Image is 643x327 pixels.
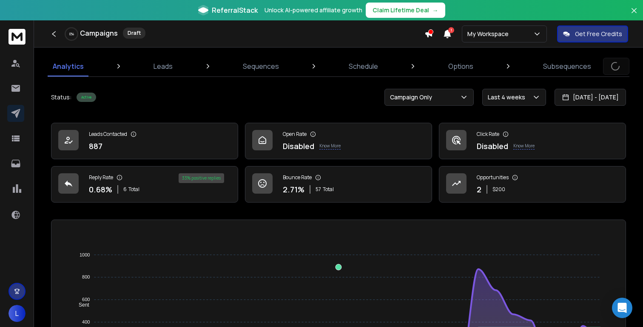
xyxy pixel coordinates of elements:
a: Leads Contacted887 [51,123,238,159]
a: Click RateDisabledKnow More [439,123,626,159]
p: Get Free Credits [575,30,622,38]
a: Sequences [238,56,284,76]
p: 887 [89,140,102,152]
p: Status: [51,93,71,101]
p: Know More [513,143,535,149]
p: $ 200 [492,186,505,193]
p: Bounce Rate [283,174,312,181]
button: [DATE] - [DATE] [555,89,626,106]
p: Unlock AI-powered affiliate growth [265,6,362,14]
p: Leads Contacted [89,131,127,138]
p: Reply Rate [89,174,113,181]
span: Total [128,186,139,193]
p: 0 % [69,31,74,37]
p: Campaign Only [390,93,435,101]
a: Subsequences [538,56,596,76]
span: Sent [72,302,89,308]
p: Click Rate [477,131,499,138]
div: Draft [123,28,145,39]
tspan: 1000 [80,252,90,257]
tspan: 400 [82,319,90,324]
a: Analytics [48,56,89,76]
a: Reply Rate0.68%6Total33% positive replies [51,166,238,203]
button: L [9,305,26,322]
p: My Workspace [467,30,512,38]
p: Sequences [243,61,279,71]
button: Close banner [629,5,640,25]
p: Disabled [477,140,508,152]
p: Know More [319,143,341,149]
span: Total [323,186,334,193]
a: Open RateDisabledKnow More [245,123,432,159]
p: Analytics [53,61,84,71]
p: Subsequences [543,61,591,71]
tspan: 800 [82,275,90,280]
span: ReferralStack [212,5,258,15]
a: Leads [148,56,178,76]
span: 6 [123,186,127,193]
button: Get Free Credits [557,25,628,42]
h1: Campaigns [80,28,118,38]
p: Leads [154,61,173,71]
p: Options [448,61,473,71]
p: Schedule [349,61,378,71]
div: Open Intercom Messenger [612,298,632,318]
div: 33 % positive replies [179,173,224,183]
p: Open Rate [283,131,307,138]
p: Last 4 weeks [488,93,529,101]
p: Disabled [283,140,314,152]
p: 0.68 % [89,183,112,195]
a: Opportunities2$200 [439,166,626,203]
p: 2 [477,183,481,195]
button: Claim Lifetime Deal→ [366,3,445,18]
span: 57 [316,186,321,193]
a: Bounce Rate2.71%57Total [245,166,432,203]
p: Opportunities [477,174,509,181]
a: Options [443,56,478,76]
span: → [432,6,438,14]
tspan: 600 [82,297,90,302]
div: Active [77,93,96,102]
span: 1 [448,27,454,33]
p: 2.71 % [283,183,304,195]
a: Schedule [344,56,383,76]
